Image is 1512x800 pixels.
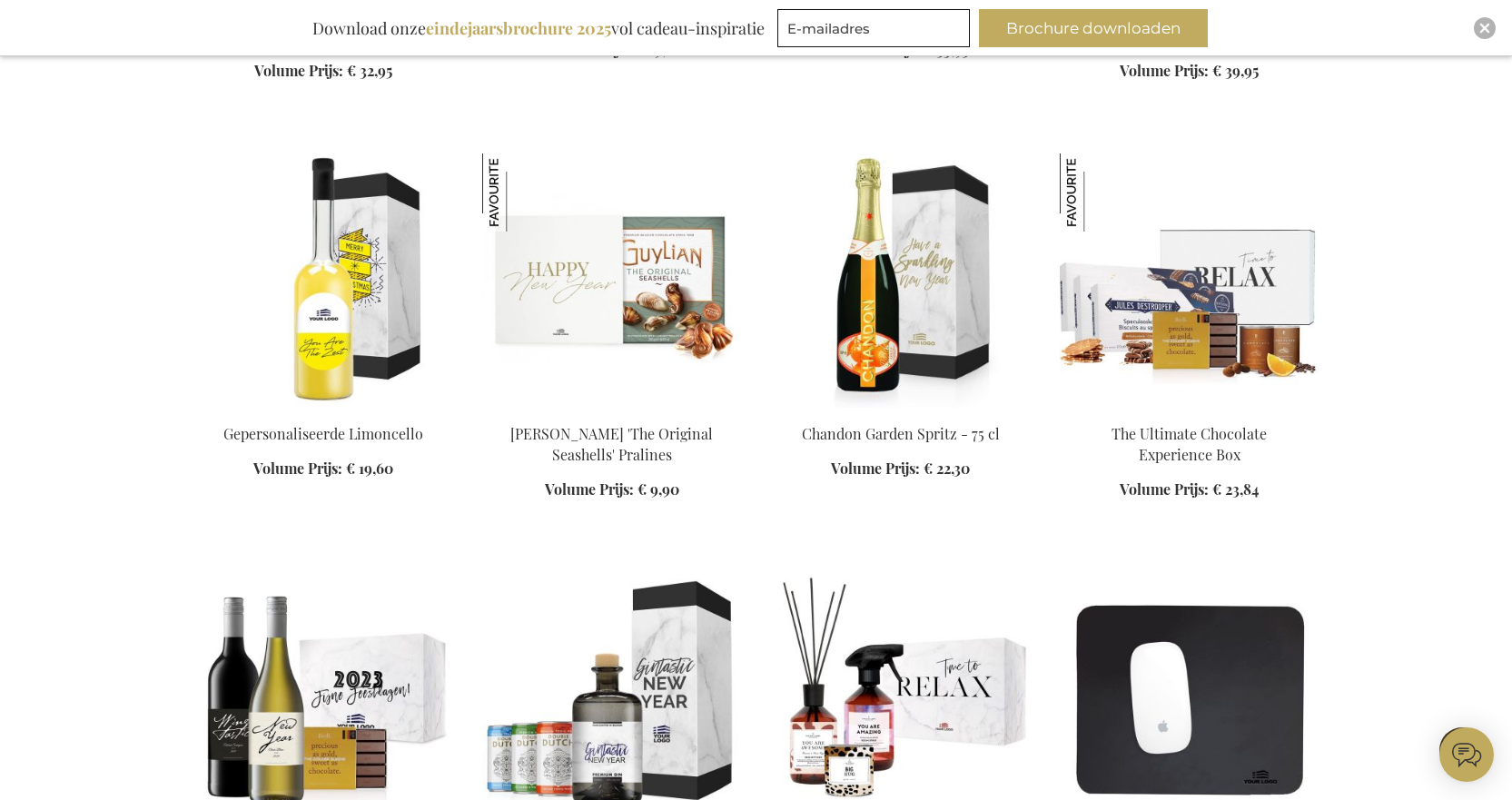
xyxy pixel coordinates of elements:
[541,40,630,59] span: Volume Prijs:
[979,9,1208,47] button: Brochure downloaden
[426,17,611,39] b: eindejaarsbrochure 2025
[1439,727,1494,782] iframe: belco-activator-frame
[771,153,1031,408] img: Chandon Garden Spritz - 75 cl
[637,479,679,499] span: € 9,90
[831,459,970,479] a: Volume Prijs: € 22,30
[924,40,969,59] span: € 53,95
[254,61,343,80] span: Volume Prijs:
[482,400,742,418] a: Guylian 'The Original Seashells' Pralines Guylian 'The Original Seashells' Pralines
[771,400,1031,418] a: Chandon Garden Spritz - 75 cl
[545,479,679,500] a: Volume Prijs: € 9,90
[1474,17,1496,39] div: Close
[193,153,453,408] img: Personalized Limoncello
[924,459,970,478] span: € 22,30
[1120,61,1209,80] span: Volume Prijs:
[545,479,634,499] span: Volume Prijs:
[1212,479,1259,499] span: € 23,84
[777,9,970,47] input: E-mailadres
[193,400,453,418] a: Personalized Limoncello
[1060,153,1319,408] img: The Ultimate Chocolate Experience Box
[1060,400,1319,418] a: The Ultimate Chocolate Experience Box The Ultimate Chocolate Experience Box
[253,459,393,479] a: Volume Prijs: € 19,60
[831,459,920,478] span: Volume Prijs:
[253,459,342,478] span: Volume Prijs:
[1479,23,1490,34] img: Close
[347,61,392,80] span: € 32,95
[1060,153,1138,232] img: The Ultimate Chocolate Experience Box
[304,9,773,47] div: Download onze vol cadeau-inspiratie
[1112,424,1267,464] a: The Ultimate Chocolate Experience Box
[254,61,392,82] a: Volume Prijs: € 32,95
[777,9,975,53] form: marketing offers and promotions
[346,459,393,478] span: € 19,60
[1120,479,1209,499] span: Volume Prijs:
[832,40,921,59] span: Volume Prijs:
[1212,61,1259,80] span: € 39,95
[634,40,683,59] span: € 29,60
[482,153,560,232] img: Guylian 'The Original Seashells' Pralines
[510,424,713,464] a: [PERSON_NAME] 'The Original Seashells' Pralines
[1120,479,1259,500] a: Volume Prijs: € 23,84
[482,153,742,408] img: Guylian 'The Original Seashells' Pralines
[1120,61,1259,82] a: Volume Prijs: € 39,95
[223,424,423,443] a: Gepersonaliseerde Limoncello
[802,424,1000,443] a: Chandon Garden Spritz - 75 cl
